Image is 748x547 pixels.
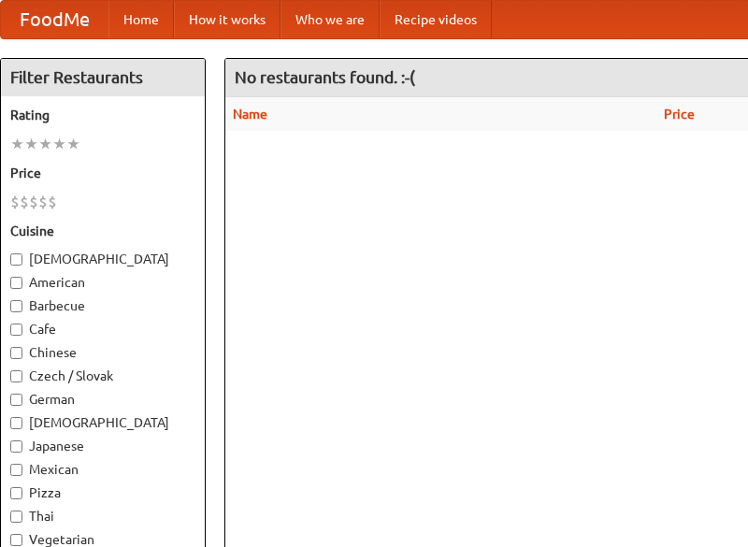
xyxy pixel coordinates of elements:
input: Mexican [10,464,22,476]
input: Thai [10,511,22,523]
li: ★ [24,134,38,154]
li: ★ [66,134,80,154]
label: Czech / Slovak [10,367,195,385]
label: German [10,390,195,409]
input: Pizza [10,487,22,499]
ng-pluralize: No restaurants found. :-( [235,68,415,86]
label: [DEMOGRAPHIC_DATA] [10,250,195,268]
label: Thai [10,507,195,525]
label: Cafe [10,320,195,338]
label: [DEMOGRAPHIC_DATA] [10,413,195,432]
input: Japanese [10,440,22,453]
input: [DEMOGRAPHIC_DATA] [10,253,22,266]
label: Mexican [10,460,195,479]
a: How it works [174,1,280,38]
li: ★ [52,134,66,154]
li: $ [48,192,57,212]
li: $ [38,192,48,212]
a: Who we are [280,1,380,38]
li: $ [20,192,29,212]
li: $ [10,192,20,212]
li: $ [29,192,38,212]
label: Pizza [10,483,195,502]
label: Chinese [10,343,195,362]
a: Price [664,107,695,122]
h5: Price [10,164,195,182]
a: Recipe videos [380,1,492,38]
input: American [10,277,22,289]
h5: Cuisine [10,222,195,240]
input: Cafe [10,324,22,336]
input: Barbecue [10,300,22,312]
h5: Rating [10,106,195,124]
a: FoodMe [1,1,108,38]
li: ★ [38,134,52,154]
label: American [10,273,195,292]
label: Japanese [10,437,195,455]
h4: Filter Restaurants [1,59,205,96]
a: Home [108,1,174,38]
input: [DEMOGRAPHIC_DATA] [10,417,22,429]
input: Czech / Slovak [10,370,22,382]
input: Vegetarian [10,534,22,546]
label: Barbecue [10,296,195,315]
input: Chinese [10,347,22,359]
input: German [10,394,22,406]
li: ★ [10,134,24,154]
a: Name [233,107,267,122]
